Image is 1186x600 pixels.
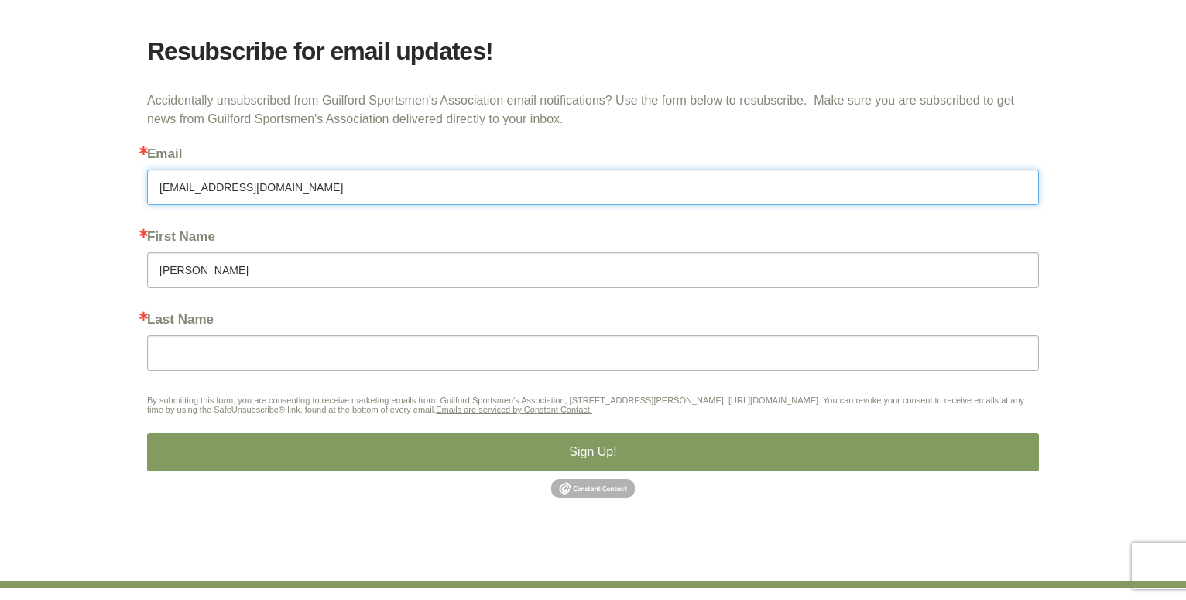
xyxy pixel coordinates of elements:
a: Emails are serviced by Constant Contact. [436,405,592,414]
button: Sign Up! [147,433,1039,471]
p: By submitting this form, you are consenting to receive marketing emails from: Guilford Sportsmen'... [147,396,1039,414]
label: First Name [147,230,1039,243]
label: Last Name [147,313,1039,326]
p: Accidentally unsubscribed from Guilford Sportsmen's Association email notifications? Use the form... [147,91,1039,129]
h2: Resubscribe for email updates! [147,33,1039,82]
label: Email [147,147,1039,160]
